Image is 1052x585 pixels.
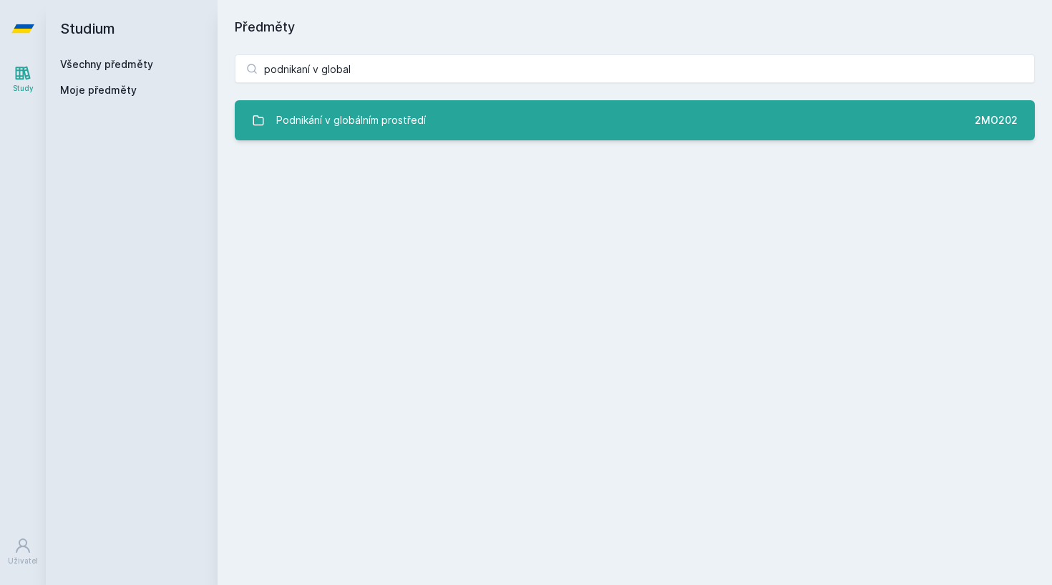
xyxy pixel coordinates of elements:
[235,100,1035,140] a: Podnikání v globálním prostředí 2MO202
[13,83,34,94] div: Study
[276,106,426,135] div: Podnikání v globálním prostředí
[60,58,153,70] a: Všechny předměty
[975,113,1018,127] div: 2MO202
[3,530,43,574] a: Uživatel
[8,556,38,566] div: Uživatel
[235,54,1035,83] input: Název nebo ident předmětu…
[235,17,1035,37] h1: Předměty
[60,83,137,97] span: Moje předměty
[3,57,43,101] a: Study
